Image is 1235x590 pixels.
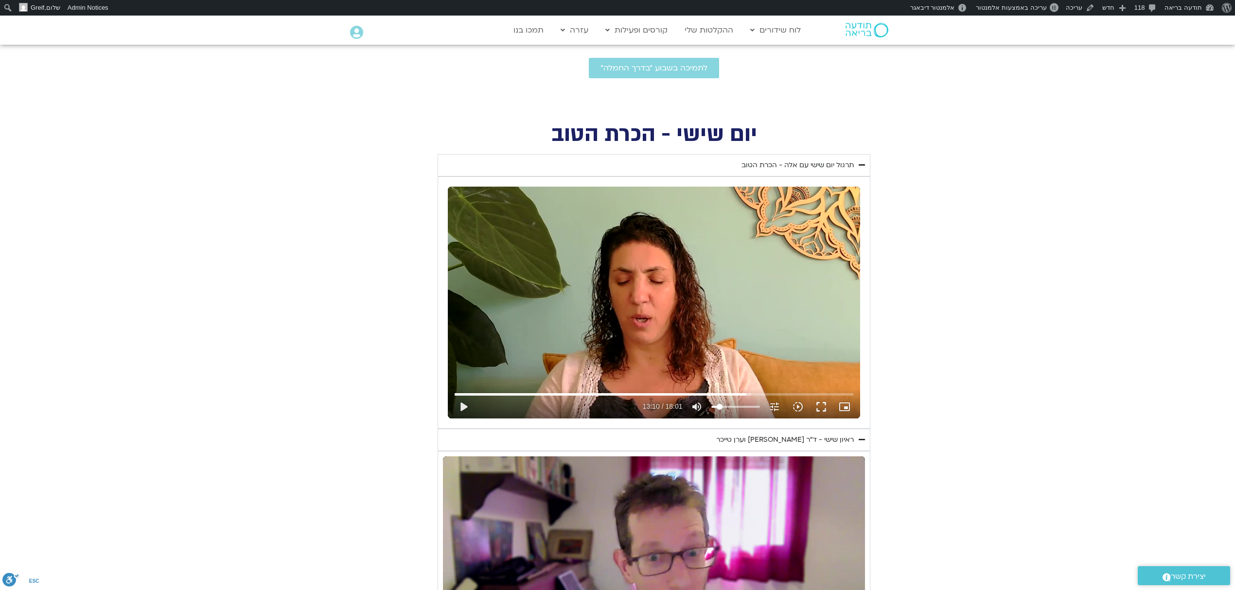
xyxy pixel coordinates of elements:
[680,21,738,39] a: ההקלטות שלי
[509,21,548,39] a: תמכו בנו
[1138,566,1230,585] a: יצירת קשר
[741,159,854,171] div: תרגול יום שישי עם אלה - הכרת הטוב
[1171,570,1206,583] span: יצירת קשר
[600,21,672,39] a: קורסים ופעילות
[438,154,870,176] summary: תרגול יום שישי עם אלה - הכרת הטוב
[556,21,593,39] a: עזרה
[438,429,870,451] summary: ראיון שישי - ד"ר [PERSON_NAME] וערן טייכר
[745,21,806,39] a: לוח שידורים
[846,23,888,37] img: תודעה בריאה
[438,124,870,144] h2: יום שישי - הכרת הטוב
[589,58,719,78] a: לתמיכה בשבוע ״בדרך החמלה״
[31,4,44,11] span: Greif
[976,4,1046,11] span: עריכה באמצעות אלמנטור
[600,64,707,72] span: לתמיכה בשבוע ״בדרך החמלה״
[716,434,854,446] div: ראיון שישי - ד"ר [PERSON_NAME] וערן טייכר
